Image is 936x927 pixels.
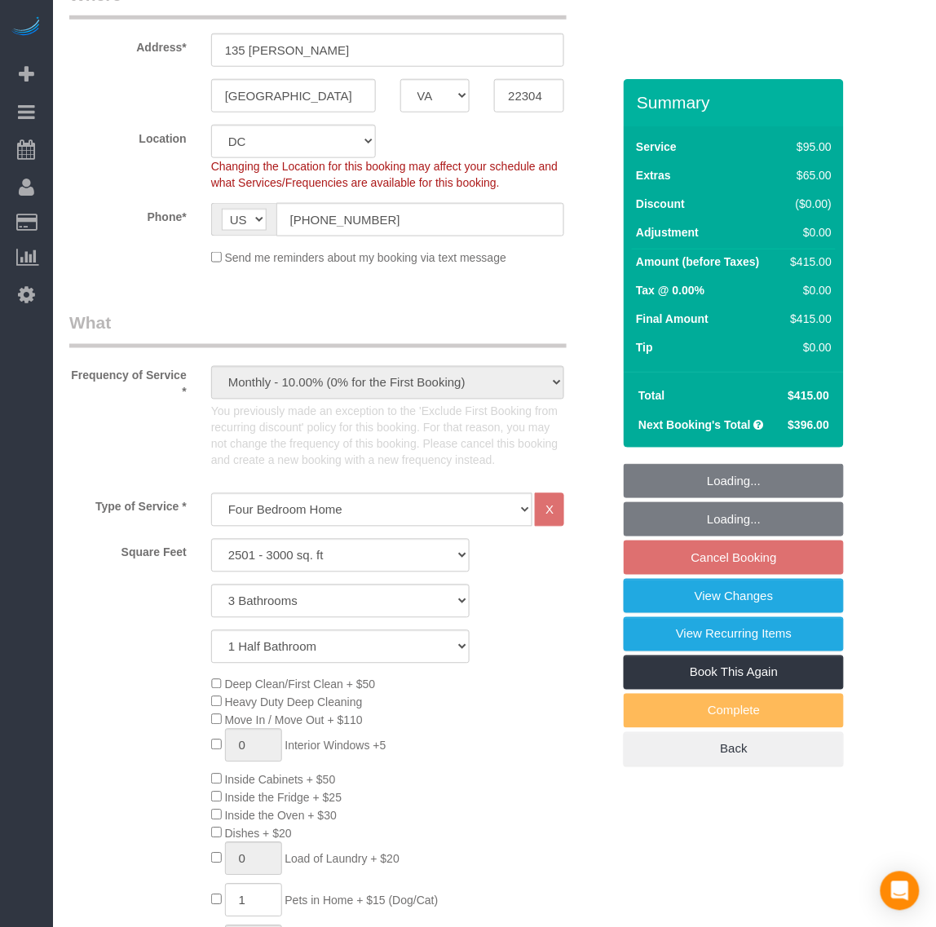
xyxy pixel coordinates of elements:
legend: What [69,311,567,348]
div: $0.00 [784,224,832,241]
span: Inside the Fridge + $25 [225,792,342,805]
input: Zip Code* [494,79,564,113]
input: Phone* [276,203,565,236]
div: $65.00 [784,167,832,183]
div: Open Intercom Messenger [881,872,920,911]
label: Tip [636,339,653,355]
label: Extras [636,167,671,183]
div: ($0.00) [784,196,832,212]
div: $0.00 [784,282,832,298]
h3: Summary [637,93,836,112]
span: $396.00 [788,418,830,431]
strong: Total [638,389,664,402]
label: Type of Service * [57,493,199,515]
span: Heavy Duty Deep Cleaning [225,696,363,709]
a: View Recurring Items [624,617,844,651]
span: Pets in Home + $15 (Dog/Cat) [285,894,439,907]
span: Move In / Move Out + $110 [225,714,363,727]
span: Deep Clean/First Clean + $50 [225,678,376,691]
label: Frequency of Service * [57,362,199,400]
p: You previously made an exception to the 'Exclude First Booking from recurring discount' policy fo... [211,404,565,469]
input: City* [211,79,376,113]
strong: Next Booking's Total [638,418,751,431]
label: Service [636,139,677,155]
div: $0.00 [784,339,832,355]
a: View Changes [624,579,844,613]
a: Book This Again [624,656,844,690]
a: Back [624,732,844,766]
span: Inside Cabinets + $50 [225,774,336,787]
span: Dishes + $20 [225,828,292,841]
label: Adjustment [636,224,699,241]
span: Load of Laundry + $20 [285,853,400,866]
div: $415.00 [784,311,832,327]
span: Send me reminders about my booking via text message [225,252,507,265]
label: Final Amount [636,311,709,327]
label: Address* [57,33,199,55]
span: Changing the Location for this booking may affect your schedule and what Services/Frequencies are... [211,160,558,189]
span: Interior Windows +5 [285,739,386,753]
label: Location [57,125,199,147]
label: Amount (before Taxes) [636,254,759,270]
span: $415.00 [788,389,830,402]
label: Square Feet [57,539,199,561]
div: $95.00 [784,139,832,155]
label: Phone* [57,203,199,225]
label: Tax @ 0.00% [636,282,704,298]
img: Automaid Logo [10,16,42,39]
div: $415.00 [784,254,832,270]
span: Inside the Oven + $30 [225,810,337,823]
label: Discount [636,196,685,212]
